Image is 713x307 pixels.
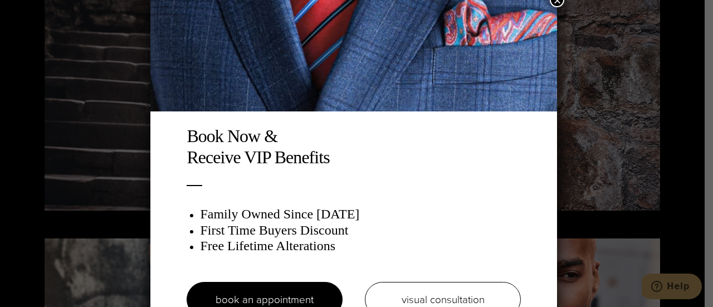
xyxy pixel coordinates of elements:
[200,238,521,254] h3: Free Lifetime Alterations
[200,206,521,222] h3: Family Owned Since [DATE]
[200,222,521,238] h3: First Time Buyers Discount
[25,8,48,18] span: Help
[187,125,521,168] h2: Book Now & Receive VIP Benefits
